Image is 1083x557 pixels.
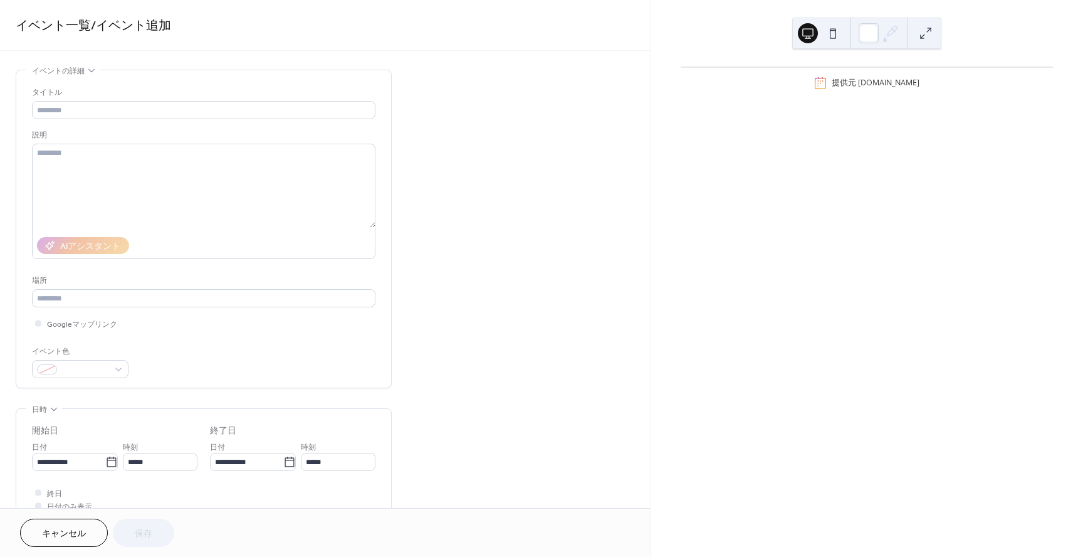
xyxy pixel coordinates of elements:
[32,403,47,416] span: 日時
[91,14,171,38] span: / イベント追加
[32,425,58,438] div: 開始日
[16,14,91,38] a: イベント一覧
[210,441,225,454] span: 日付
[210,425,236,438] div: 終了日
[858,77,919,88] a: [DOMAIN_NAME]
[20,519,108,547] button: キャンセル
[47,501,92,514] span: 日付のみ表示
[47,318,117,331] span: Googleマップリンク
[32,86,373,99] div: タイトル
[42,528,86,541] span: キャンセル
[32,441,47,454] span: 日付
[32,345,126,358] div: イベント色
[32,129,373,142] div: 説明
[832,77,919,88] div: 提供元
[47,487,62,501] span: 終日
[32,274,373,287] div: 場所
[123,441,138,454] span: 時刻
[301,441,316,454] span: 時刻
[32,65,85,78] span: イベントの詳細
